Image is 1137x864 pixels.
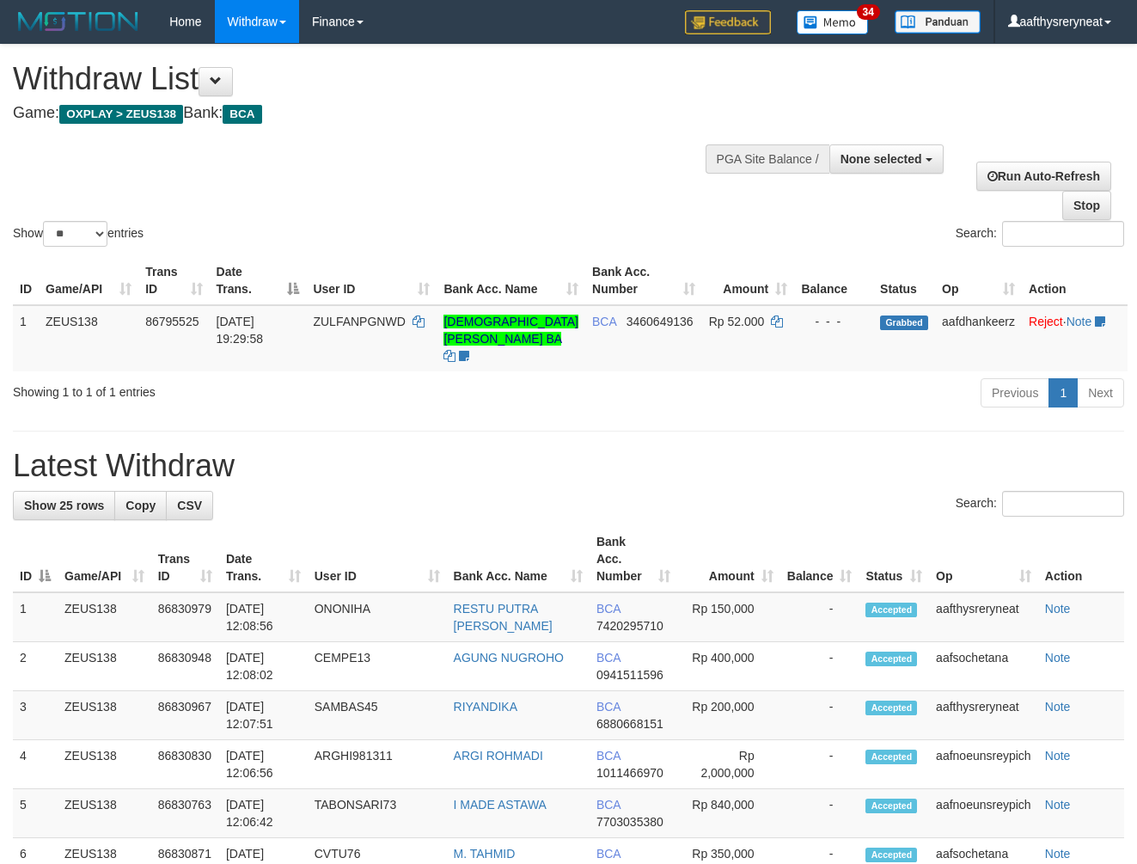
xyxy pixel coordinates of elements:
[13,592,58,642] td: 1
[151,691,219,740] td: 86830967
[677,691,779,740] td: Rp 200,000
[677,526,779,592] th: Amount: activate to sort column ascending
[219,526,308,592] th: Date Trans.: activate to sort column ascending
[1045,798,1071,812] a: Note
[1062,191,1111,220] a: Stop
[58,592,151,642] td: ZEUS138
[13,691,58,740] td: 3
[454,847,516,861] a: M. TAHMID
[596,798,620,812] span: BCA
[677,642,779,691] td: Rp 400,000
[13,9,144,34] img: MOTION_logo.png
[58,740,151,789] td: ZEUS138
[865,799,917,813] span: Accepted
[151,592,219,642] td: 86830979
[219,789,308,838] td: [DATE] 12:06:42
[210,256,307,305] th: Date Trans.: activate to sort column descending
[895,10,981,34] img: panduan.png
[308,691,447,740] td: SAMBAS45
[308,526,447,592] th: User ID: activate to sort column ascending
[677,592,779,642] td: Rp 150,000
[39,305,138,371] td: ZEUS138
[43,221,107,247] select: Showentries
[841,152,922,166] span: None selected
[1022,256,1128,305] th: Action
[1045,651,1071,665] a: Note
[797,10,869,34] img: Button%20Memo.svg
[801,313,866,330] div: - - -
[780,526,859,592] th: Balance: activate to sort column ascending
[308,592,447,642] td: ONONIHA
[437,256,585,305] th: Bank Acc. Name: activate to sort column ascending
[596,700,620,714] span: BCA
[929,642,1038,691] td: aafsochetana
[780,740,859,789] td: -
[1045,602,1071,616] a: Note
[219,691,308,740] td: [DATE] 12:07:51
[151,740,219,789] td: 86830830
[935,256,1022,305] th: Op: activate to sort column ascending
[865,603,917,617] span: Accepted
[1022,305,1128,371] td: ·
[13,62,741,96] h1: Withdraw List
[125,499,156,512] span: Copy
[151,789,219,838] td: 86830763
[1002,491,1124,517] input: Search:
[13,491,115,520] a: Show 25 rows
[13,740,58,789] td: 4
[454,602,553,633] a: RESTU PUTRA [PERSON_NAME]
[219,740,308,789] td: [DATE] 12:06:56
[873,256,935,305] th: Status
[1077,378,1124,407] a: Next
[865,701,917,715] span: Accepted
[447,526,590,592] th: Bank Acc. Name: activate to sort column ascending
[177,499,202,512] span: CSV
[976,162,1111,191] a: Run Auto-Refresh
[596,847,620,861] span: BCA
[596,619,663,633] span: Copy 7420295710 to clipboard
[929,526,1038,592] th: Op: activate to sort column ascending
[677,740,779,789] td: Rp 2,000,000
[1029,315,1063,328] a: Reject
[308,789,447,838] td: TABONSARI73
[596,602,620,616] span: BCA
[13,449,1124,483] h1: Latest Withdraw
[454,798,547,812] a: I MADE ASTAWA
[13,526,58,592] th: ID: activate to sort column descending
[865,750,917,764] span: Accepted
[13,642,58,691] td: 2
[114,491,167,520] a: Copy
[865,848,917,862] span: Accepted
[929,691,1038,740] td: aafthysreryneat
[308,642,447,691] td: CEMPE13
[1067,315,1092,328] a: Note
[13,305,39,371] td: 1
[217,315,264,346] span: [DATE] 19:29:58
[306,256,437,305] th: User ID: activate to sort column ascending
[794,256,873,305] th: Balance
[956,491,1124,517] label: Search:
[780,642,859,691] td: -
[592,315,616,328] span: BCA
[780,691,859,740] td: -
[929,592,1038,642] td: aafthysreryneat
[780,789,859,838] td: -
[13,377,461,401] div: Showing 1 to 1 of 1 entries
[454,651,564,665] a: AGUNG NUGROHO
[138,256,209,305] th: Trans ID: activate to sort column ascending
[865,652,917,666] span: Accepted
[454,700,517,714] a: RIYANDIKA
[59,105,183,124] span: OXPLAY > ZEUS138
[24,499,104,512] span: Show 25 rows
[1048,378,1078,407] a: 1
[596,717,663,731] span: Copy 6880668151 to clipboard
[166,491,213,520] a: CSV
[1045,749,1071,763] a: Note
[13,105,741,122] h4: Game: Bank:
[627,315,694,328] span: Copy 3460649136 to clipboard
[223,105,261,124] span: BCA
[596,651,620,665] span: BCA
[880,316,928,330] span: Grabbed
[151,526,219,592] th: Trans ID: activate to sort column ascending
[308,740,447,789] td: ARGHI981311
